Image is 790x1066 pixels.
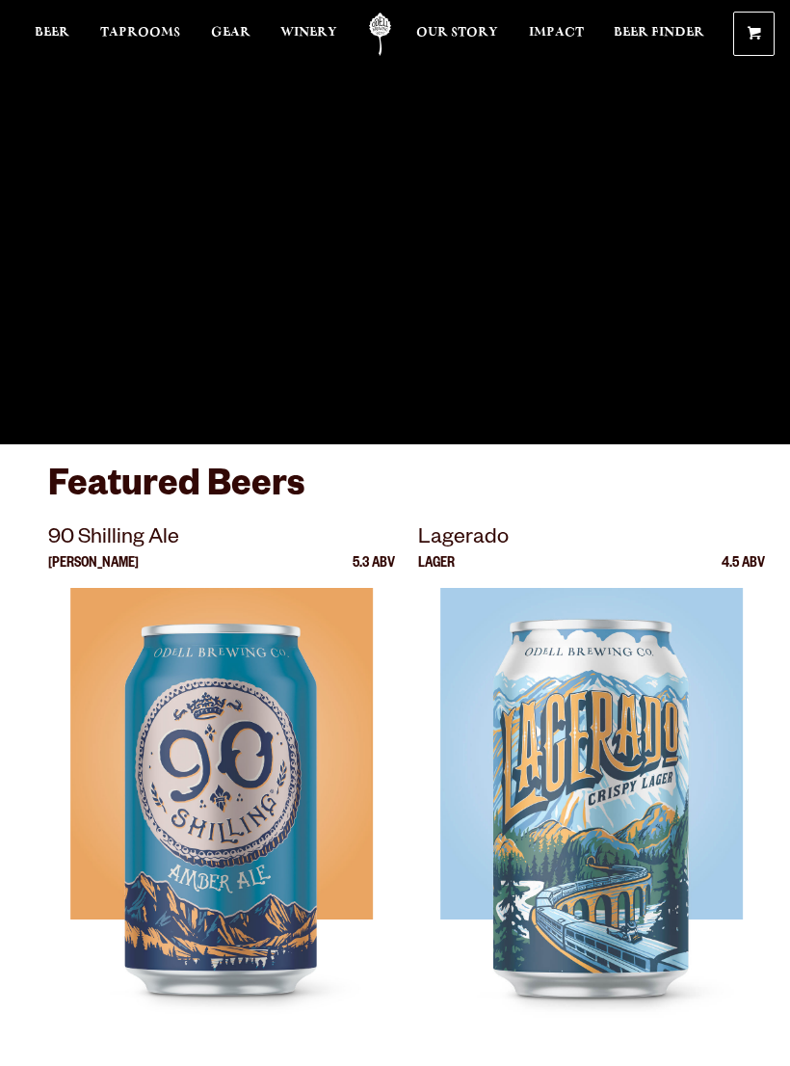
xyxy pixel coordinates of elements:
span: Gear [211,25,250,40]
span: Winery [280,25,337,40]
span: Beer [35,25,69,40]
span: Impact [529,25,584,40]
p: Lagerado [418,522,765,557]
a: Odell Home [356,13,405,56]
span: Our Story [416,25,498,40]
a: Taprooms [100,13,180,56]
p: 90 Shilling Ale [48,522,395,557]
p: Lager [418,557,455,588]
p: 5.3 ABV [353,557,395,588]
a: Gear [211,13,250,56]
p: [PERSON_NAME] [48,557,139,588]
a: Our Story [416,13,498,56]
span: Taprooms [100,25,180,40]
h3: Featured Beers [48,464,742,522]
p: 4.5 ABV [722,557,765,588]
a: Impact [529,13,584,56]
a: Winery [280,13,337,56]
a: Beer [35,13,69,56]
span: Beer Finder [614,25,704,40]
a: Beer Finder [614,13,704,56]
